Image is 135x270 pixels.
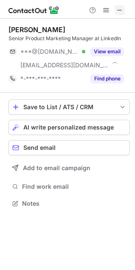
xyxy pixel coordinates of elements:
span: Find work email [22,183,127,190]
span: ***@[DOMAIN_NAME] [20,48,79,55]
img: ContactOut v5.3.10 [8,5,59,15]
span: AI write personalized message [23,124,114,131]
button: Reveal Button [90,47,124,56]
div: Save to List / ATS / CRM [23,104,115,110]
button: Find work email [8,181,130,193]
button: Send email [8,140,130,155]
div: [PERSON_NAME] [8,25,65,34]
button: Add to email campaign [8,160,130,176]
button: Reveal Button [90,74,124,83]
div: Senior Product Marketing Manager at LinkedIn [8,35,130,42]
button: Notes [8,198,130,209]
span: Notes [22,200,127,207]
span: Add to email campaign [23,165,90,171]
span: [EMAIL_ADDRESS][DOMAIN_NAME] [20,61,109,69]
button: save-profile-one-click [8,99,130,115]
span: Send email [23,144,56,151]
button: AI write personalized message [8,120,130,135]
